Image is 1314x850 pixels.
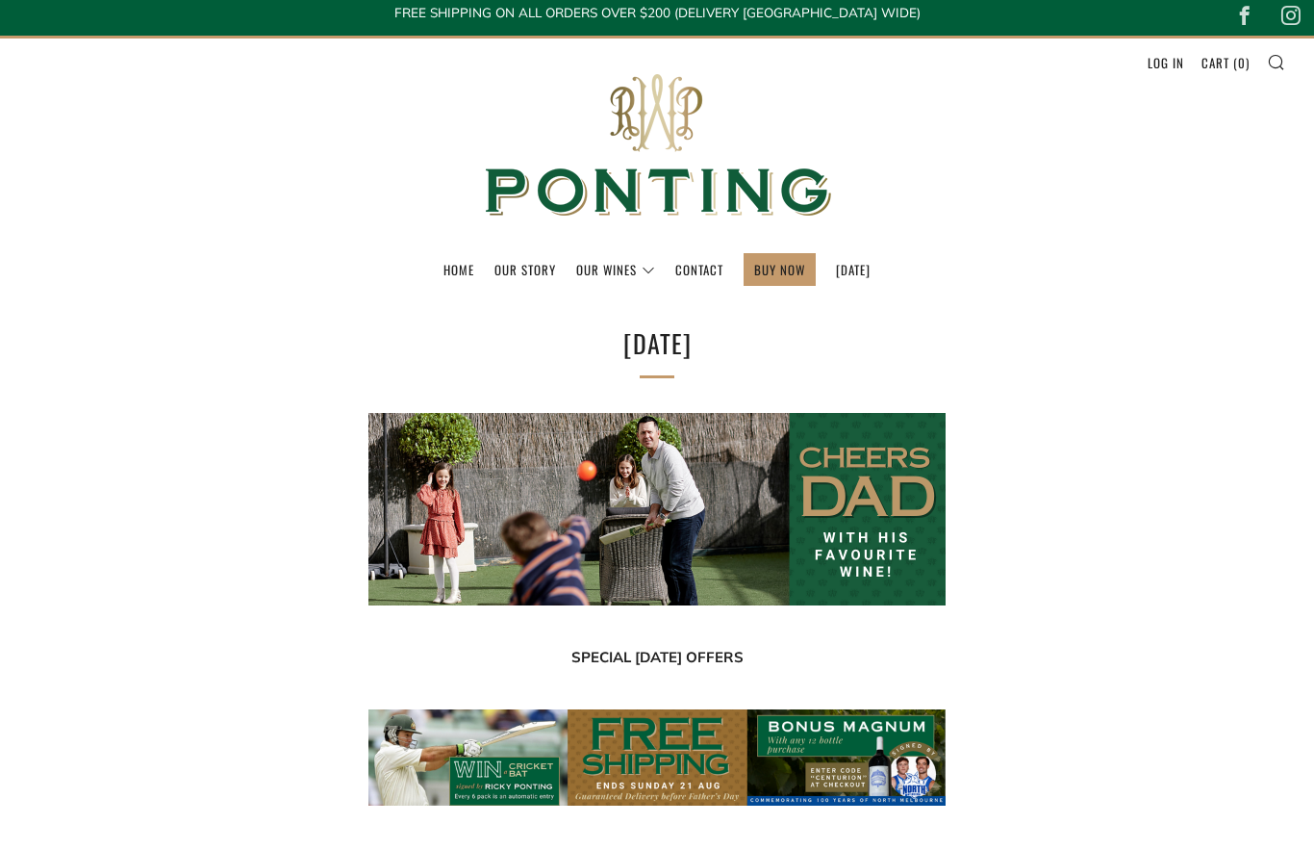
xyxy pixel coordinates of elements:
img: Ponting Wines [465,39,849,253]
a: Our Story [494,254,556,285]
a: Log in [1148,47,1184,78]
a: Contact [675,254,723,285]
h1: [DATE] [368,322,946,367]
a: Cart (0) [1201,47,1250,78]
span: 0 [1238,53,1246,72]
a: Our Wines [576,254,655,285]
a: [DATE] [836,254,871,285]
strong: SPECIAL [DATE] OFFERS [571,648,744,666]
a: BUY NOW [754,254,805,285]
a: Home [443,254,474,285]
